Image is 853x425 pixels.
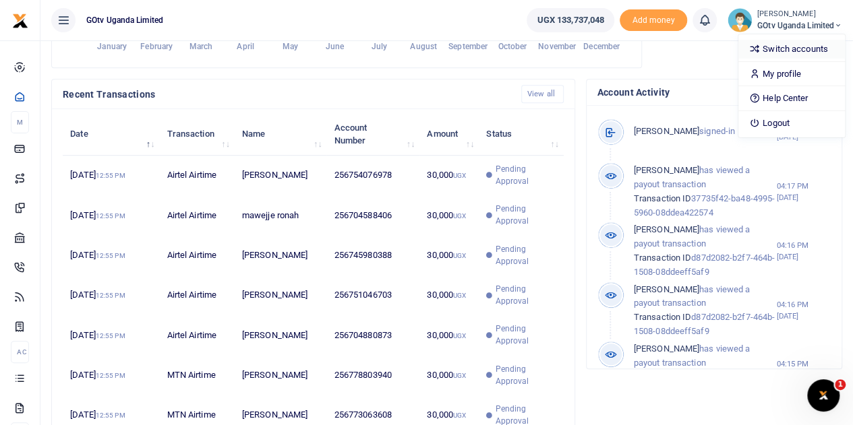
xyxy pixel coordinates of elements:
[326,113,419,155] th: Account Number: activate to sort column ascending
[453,332,466,339] small: UGX
[495,363,556,387] span: Pending Approval
[325,42,344,51] tspan: June
[282,42,297,51] tspan: May
[12,15,28,25] a: logo-small logo-large logo-large
[419,356,479,395] td: 30,000
[634,126,699,136] span: [PERSON_NAME]
[634,125,777,139] p: signed-in
[757,9,842,20] small: [PERSON_NAME]
[738,40,845,59] a: Switch accounts
[12,13,28,29] img: logo-small
[235,315,327,355] td: [PERSON_NAME]
[634,223,777,279] p: has viewed a payout transaction d87d2082-b2f7-464b-1508-08ddeeff5af9
[11,111,29,133] li: M
[159,275,234,315] td: Airtel Airtime
[96,372,125,379] small: 12:55 PM
[81,14,169,26] span: GOtv Uganda Limited
[140,42,173,51] tspan: February
[326,356,419,395] td: 256778803940
[495,323,556,347] span: Pending Approval
[495,243,556,267] span: Pending Approval
[419,275,479,315] td: 30,000
[371,42,386,51] tspan: July
[326,315,419,355] td: 256704880873
[776,299,831,322] small: 04:16 PM [DATE]
[776,240,831,263] small: 04:16 PM [DATE]
[495,163,556,187] span: Pending Approval
[159,235,234,275] td: Airtel Airtime
[634,224,699,234] span: [PERSON_NAME]
[235,113,327,155] th: Name: activate to sort column ascending
[96,332,125,339] small: 12:55 PM
[63,156,159,195] td: [DATE]
[634,342,777,398] p: has viewed a payout transaction 1f78c382-6381-4c91-193d-08ddeeff5af9
[728,8,842,32] a: profile-user [PERSON_NAME] GOtv Uganda Limited
[521,8,620,32] li: Wallet ballance
[738,65,845,84] a: My profile
[96,212,125,220] small: 12:55 PM
[159,356,234,395] td: MTN Airtime
[495,203,556,227] span: Pending Approval
[235,156,327,195] td: [PERSON_NAME]
[11,341,29,363] li: Ac
[620,9,687,32] li: Toup your wallet
[235,195,327,235] td: mawejje ronah
[634,284,699,294] span: [PERSON_NAME]
[453,252,466,259] small: UGX
[453,172,466,179] small: UGX
[96,412,125,419] small: 12:55 PM
[634,312,691,322] span: Transaction ID
[63,113,159,155] th: Date: activate to sort column descending
[159,113,234,155] th: Transaction: activate to sort column ascending
[237,42,254,51] tspan: April
[326,235,419,275] td: 256745980388
[634,193,691,203] span: Transaction ID
[419,156,479,195] td: 30,000
[326,275,419,315] td: 256751046703
[410,42,437,51] tspan: August
[597,85,831,100] h4: Account Activity
[583,42,620,51] tspan: December
[419,195,479,235] td: 30,000
[159,195,234,235] td: Airtel Airtime
[235,235,327,275] td: [PERSON_NAME]
[538,42,577,51] tspan: November
[537,13,604,27] span: UGX 133,737,048
[738,89,845,108] a: Help Center
[776,181,831,203] small: 04:17 PM [DATE]
[634,253,691,263] span: Transaction ID
[728,8,752,32] img: profile-user
[326,195,419,235] td: 256704588406
[97,42,127,51] tspan: January
[634,344,699,354] span: [PERSON_NAME]
[776,358,831,381] small: 04:15 PM [DATE]
[495,283,556,307] span: Pending Approval
[419,235,479,275] td: 30,000
[63,87,510,102] h4: Recent Transactions
[634,283,777,339] p: has viewed a payout transaction d87d2082-b2f7-464b-1508-08ddeeff5af9
[235,275,327,315] td: [PERSON_NAME]
[620,14,687,24] a: Add money
[63,275,159,315] td: [DATE]
[159,156,234,195] td: Airtel Airtime
[63,235,159,275] td: [DATE]
[63,315,159,355] td: [DATE]
[738,114,845,133] a: Logout
[453,212,466,220] small: UGX
[757,20,842,32] span: GOtv Uganda Limited
[453,292,466,299] small: UGX
[96,252,125,259] small: 12:55 PM
[159,315,234,355] td: Airtel Airtime
[634,165,699,175] span: [PERSON_NAME]
[63,195,159,235] td: [DATE]
[634,164,777,220] p: has viewed a payout transaction 37735f42-ba48-4995-5960-08ddea422574
[620,9,687,32] span: Add money
[527,8,614,32] a: UGX 133,737,048
[96,172,125,179] small: 12:55 PM
[521,85,564,103] a: View all
[498,42,528,51] tspan: October
[807,379,840,412] iframe: Intercom live chat
[235,356,327,395] td: [PERSON_NAME]
[835,379,846,390] span: 1
[453,372,466,379] small: UGX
